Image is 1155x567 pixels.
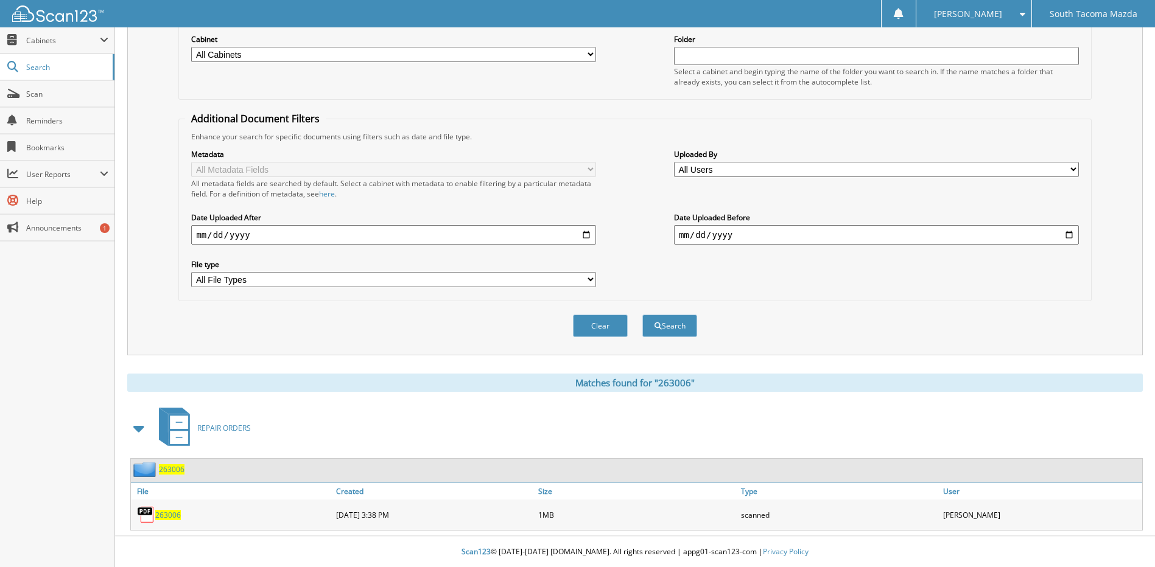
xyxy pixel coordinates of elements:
label: Folder [674,34,1079,44]
label: Uploaded By [674,149,1079,159]
div: 1 [100,223,110,233]
label: Metadata [191,149,596,159]
a: Privacy Policy [763,546,809,557]
a: here [319,189,335,199]
span: Scan [26,89,108,99]
button: Search [642,315,697,337]
a: Size [535,483,737,499]
span: Reminders [26,116,108,126]
label: Cabinet [191,34,596,44]
a: 263006 [159,464,184,475]
input: end [674,225,1079,245]
div: scanned [738,503,940,527]
span: South Tacoma Mazda [1050,10,1137,18]
a: Type [738,483,940,499]
img: PDF.png [137,506,155,524]
legend: Additional Document Filters [185,112,326,125]
span: Bookmarks [26,142,108,153]
a: REPAIR ORDERS [152,404,251,452]
a: 263006 [155,510,181,520]
a: Created [333,483,535,499]
img: scan123-logo-white.svg [12,5,104,22]
span: Help [26,196,108,206]
span: REPAIR ORDERS [197,423,251,433]
img: folder2.png [133,462,159,477]
div: © [DATE]-[DATE] [DOMAIN_NAME]. All rights reserved | appg01-scan123-com | [115,537,1155,567]
div: Matches found for "263006" [127,374,1143,392]
input: start [191,225,596,245]
button: Clear [573,315,628,337]
span: [PERSON_NAME] [934,10,1002,18]
span: User Reports [26,169,100,179]
span: Search [26,62,107,72]
div: All metadata fields are searched by default. Select a cabinet with metadata to enable filtering b... [191,178,596,199]
div: Select a cabinet and begin typing the name of the folder you want to search in. If the name match... [674,66,1079,87]
div: Enhance your search for specific documents using filters such as date and file type. [185,131,1084,142]
span: Cabinets [26,35,100,46]
label: Date Uploaded Before [674,212,1079,223]
span: Announcements [26,223,108,233]
a: File [131,483,333,499]
div: 1MB [535,503,737,527]
label: Date Uploaded After [191,212,596,223]
div: [DATE] 3:38 PM [333,503,535,527]
span: Scan123 [462,546,491,557]
label: File type [191,259,596,270]
div: [PERSON_NAME] [940,503,1142,527]
a: User [940,483,1142,499]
